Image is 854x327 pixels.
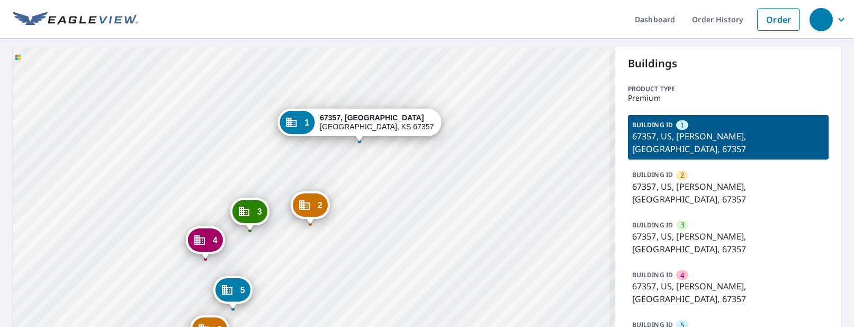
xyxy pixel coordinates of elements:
[680,170,684,180] span: 2
[632,130,824,155] p: 67357, US, [PERSON_NAME], [GEOGRAPHIC_DATA], 67357
[632,270,673,279] p: BUILDING ID
[304,119,309,127] span: 1
[680,220,684,230] span: 3
[291,191,330,224] div: Dropped pin, building 2, Commercial property, 67357, US Parsons, KS 67357
[757,8,800,31] a: Order
[257,208,262,216] span: 3
[680,270,684,280] span: 4
[186,226,225,259] div: Dropped pin, building 4, Commercial property, 67357, US Parsons, KS 67357
[628,94,829,102] p: Premium
[632,220,673,229] p: BUILDING ID
[213,276,253,309] div: Dropped pin, building 5, Commercial property, 67357, US Parsons, KS 67357
[277,109,441,142] div: Dropped pin, building 1, Commercial property, 67357, US Parsons, KS 67357
[628,84,829,94] p: Product type
[240,286,245,294] span: 5
[318,201,322,209] span: 2
[680,120,684,130] span: 1
[320,113,424,122] strong: 67357, [GEOGRAPHIC_DATA]
[628,56,829,72] p: Buildings
[632,120,673,129] p: BUILDING ID
[632,170,673,179] p: BUILDING ID
[632,280,824,305] p: 67357, US, [PERSON_NAME], [GEOGRAPHIC_DATA], 67357
[632,180,824,206] p: 67357, US, [PERSON_NAME], [GEOGRAPHIC_DATA], 67357
[230,198,269,231] div: Dropped pin, building 3, Commercial property, 67357, US Parsons, KS 67357
[213,236,218,244] span: 4
[632,230,824,255] p: 67357, US, [PERSON_NAME], [GEOGRAPHIC_DATA], 67357
[320,113,434,131] div: [GEOGRAPHIC_DATA], KS 67357
[13,12,138,28] img: EV Logo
